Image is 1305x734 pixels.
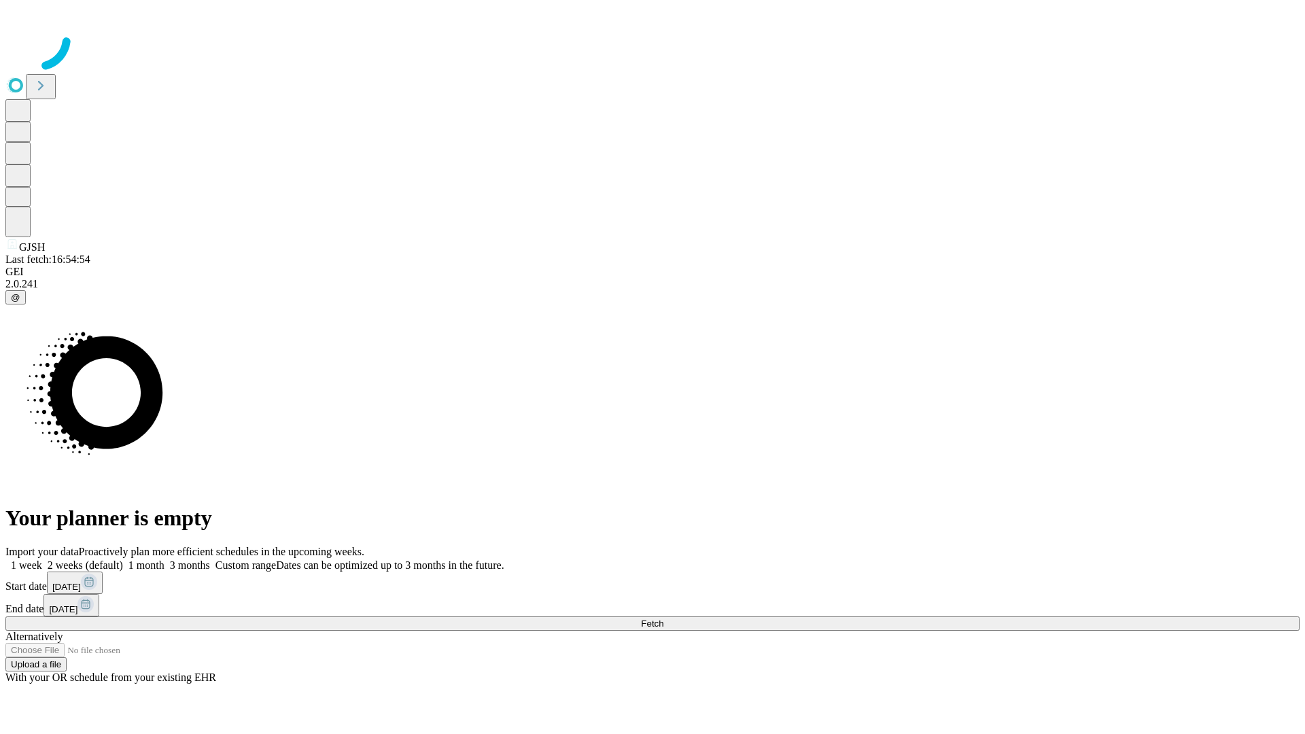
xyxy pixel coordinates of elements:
[47,572,103,594] button: [DATE]
[276,559,504,571] span: Dates can be optimized up to 3 months in the future.
[5,254,90,265] span: Last fetch: 16:54:54
[170,559,210,571] span: 3 months
[48,559,123,571] span: 2 weeks (default)
[5,657,67,671] button: Upload a file
[5,290,26,304] button: @
[49,604,77,614] span: [DATE]
[43,594,99,616] button: [DATE]
[5,671,216,683] span: With your OR schedule from your existing EHR
[19,241,45,253] span: GJSH
[215,559,276,571] span: Custom range
[5,278,1300,290] div: 2.0.241
[79,546,364,557] span: Proactively plan more efficient schedules in the upcoming weeks.
[5,506,1300,531] h1: Your planner is empty
[11,559,42,571] span: 1 week
[5,631,63,642] span: Alternatively
[52,582,81,592] span: [DATE]
[5,266,1300,278] div: GEI
[5,616,1300,631] button: Fetch
[5,546,79,557] span: Import your data
[5,594,1300,616] div: End date
[128,559,164,571] span: 1 month
[641,618,663,629] span: Fetch
[11,292,20,302] span: @
[5,572,1300,594] div: Start date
